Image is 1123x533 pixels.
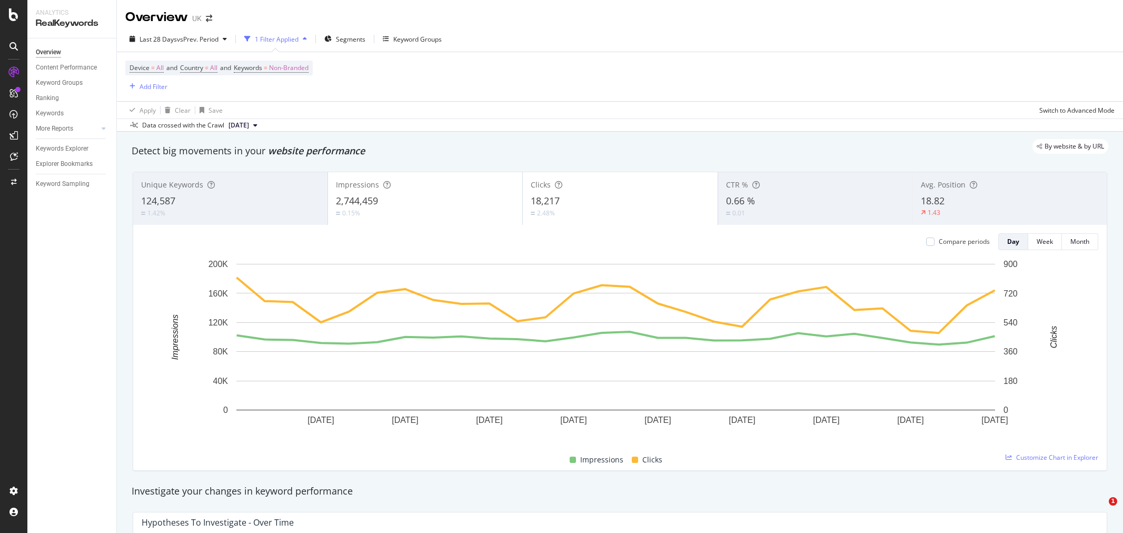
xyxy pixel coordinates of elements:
[1028,233,1062,250] button: Week
[1045,143,1104,150] span: By website & by URL
[125,80,167,93] button: Add Filter
[36,179,109,190] a: Keyword Sampling
[213,347,228,356] text: 80K
[36,108,64,119] div: Keywords
[36,93,59,104] div: Ranking
[140,35,177,44] span: Last 28 Days
[36,123,98,134] a: More Reports
[36,108,109,119] a: Keywords
[147,209,165,218] div: 1.42%
[36,123,73,134] div: More Reports
[141,194,175,207] span: 124,587
[208,106,223,115] div: Save
[476,416,502,425] text: [DATE]
[1039,106,1115,115] div: Switch to Advanced Mode
[1035,102,1115,119] button: Switch to Advanced Mode
[1007,237,1019,246] div: Day
[729,416,755,425] text: [DATE]
[644,416,671,425] text: [DATE]
[208,260,228,269] text: 200K
[180,63,203,72] span: Country
[195,102,223,119] button: Save
[981,416,1008,425] text: [DATE]
[269,61,309,75] span: Non-Branded
[537,209,555,218] div: 2.48%
[36,143,88,154] div: Keywords Explorer
[255,35,299,44] div: 1 Filter Applied
[921,180,966,190] span: Avg. Position
[228,121,249,130] span: 2025 Aug. 16th
[531,194,560,207] span: 18,217
[264,63,267,72] span: =
[36,179,90,190] div: Keyword Sampling
[393,35,442,44] div: Keyword Groups
[192,13,202,24] div: UK
[1032,139,1108,154] div: legacy label
[213,377,228,386] text: 40K
[208,289,228,298] text: 160K
[125,8,188,26] div: Overview
[36,8,108,17] div: Analytics
[36,47,109,58] a: Overview
[220,63,231,72] span: and
[36,143,109,154] a: Keywords Explorer
[531,180,551,190] span: Clicks
[140,82,167,91] div: Add Filter
[726,180,748,190] span: CTR %
[142,259,1090,441] svg: A chart.
[560,416,587,425] text: [DATE]
[36,93,109,104] a: Ranking
[1087,497,1112,522] iframe: Intercom live chat
[205,63,208,72] span: =
[320,31,370,47] button: Segments
[177,35,218,44] span: vs Prev. Period
[392,416,418,425] text: [DATE]
[1016,453,1098,462] span: Customize Chart in Explorer
[151,63,155,72] span: =
[998,233,1028,250] button: Day
[336,35,365,44] span: Segments
[379,31,446,47] button: Keyword Groups
[125,31,231,47] button: Last 28 DaysvsPrev. Period
[175,106,191,115] div: Clear
[140,106,156,115] div: Apply
[36,47,61,58] div: Overview
[813,416,839,425] text: [DATE]
[1037,237,1053,246] div: Week
[36,77,109,88] a: Keyword Groups
[36,62,109,73] a: Content Performance
[642,453,662,466] span: Clicks
[1109,497,1117,506] span: 1
[1006,453,1098,462] a: Customize Chart in Explorer
[142,121,224,130] div: Data crossed with the Crawl
[36,159,109,170] a: Explorer Bookmarks
[1003,260,1018,269] text: 900
[142,517,294,528] div: Hypotheses to Investigate - Over Time
[36,62,97,73] div: Content Performance
[234,63,262,72] span: Keywords
[1070,237,1089,246] div: Month
[336,194,378,207] span: 2,744,459
[141,212,145,215] img: Equal
[141,180,203,190] span: Unique Keywords
[130,63,150,72] span: Device
[726,212,730,215] img: Equal
[1003,406,1008,414] text: 0
[210,61,217,75] span: All
[36,17,108,29] div: RealKeywords
[897,416,923,425] text: [DATE]
[156,61,164,75] span: All
[1003,347,1018,356] text: 360
[240,31,311,47] button: 1 Filter Applied
[1062,233,1098,250] button: Month
[36,159,93,170] div: Explorer Bookmarks
[336,212,340,215] img: Equal
[921,194,945,207] span: 18.82
[223,406,228,414] text: 0
[224,119,262,132] button: [DATE]
[171,314,180,360] text: Impressions
[726,194,755,207] span: 0.66 %
[1049,326,1058,349] text: Clicks
[342,209,360,218] div: 0.15%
